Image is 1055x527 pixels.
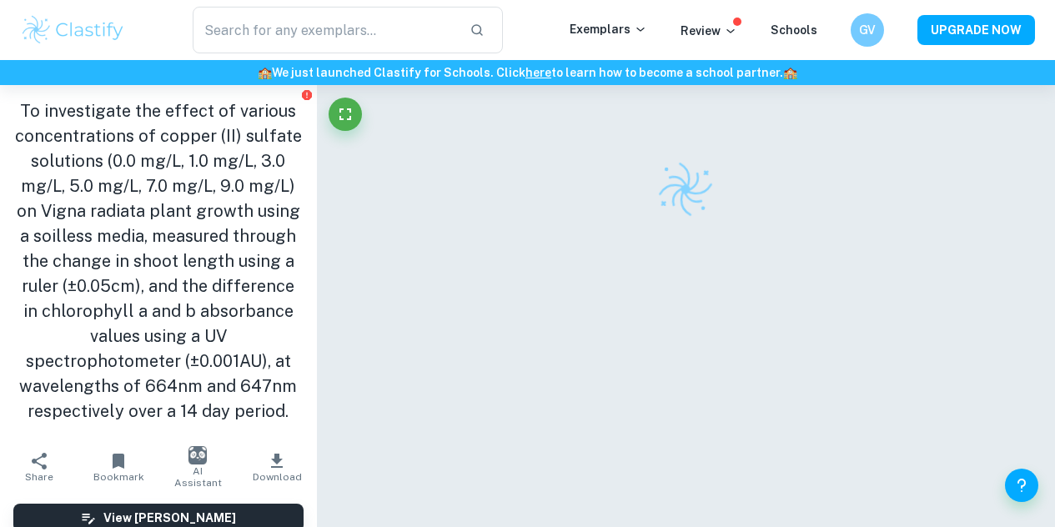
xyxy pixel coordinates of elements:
a: here [525,66,551,79]
img: Clastify logo [654,158,717,221]
input: Search for any exemplars... [193,7,456,53]
span: 🏫 [258,66,272,79]
span: Bookmark [93,471,144,483]
button: Fullscreen [329,98,362,131]
h6: GV [858,21,877,39]
img: Clastify logo [20,13,126,47]
button: Download [238,444,317,490]
p: Review [681,22,737,40]
button: Help and Feedback [1005,469,1038,502]
span: Download [253,471,302,483]
button: Bookmark [79,444,158,490]
button: GV [851,13,884,47]
span: 🏫 [783,66,797,79]
button: UPGRADE NOW [917,15,1035,45]
a: Schools [771,23,817,37]
button: AI Assistant [158,444,238,490]
p: Exemplars [570,20,647,38]
h6: View [PERSON_NAME] [103,509,236,527]
h1: To investigate the effect of various concentrations of copper (II) sulfate solutions (0.0 mg/L, 1... [13,98,304,424]
h6: We just launched Clastify for Schools. Click to learn how to become a school partner. [3,63,1052,82]
span: Share [25,471,53,483]
img: AI Assistant [188,446,207,464]
span: AI Assistant [168,465,228,489]
button: Report issue [301,88,314,101]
